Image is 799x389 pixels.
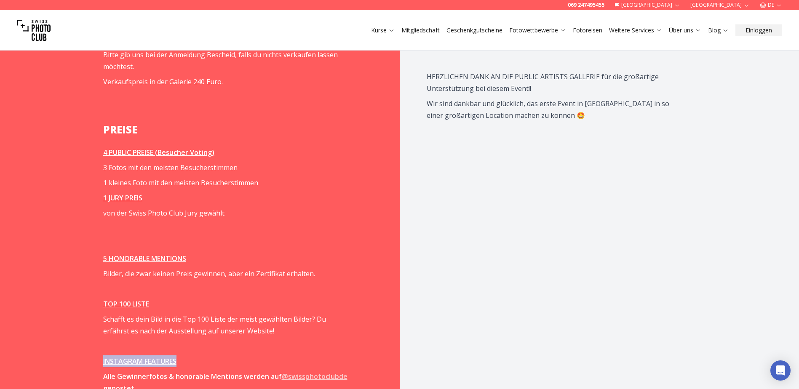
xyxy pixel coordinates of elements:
[443,24,506,36] button: Geschenkgutscheine
[735,24,782,36] button: Einloggen
[103,372,282,381] strong: Alle Gewinnerfotos & honorable Mentions werden auf
[573,26,602,35] a: Fotoreisen
[568,2,604,8] a: 069 247495455
[17,13,51,47] img: Swiss photo club
[770,360,791,381] div: Open Intercom Messenger
[669,26,701,35] a: Über uns
[606,24,665,36] button: Weitere Services
[103,299,149,309] u: TOP 100 LISTE
[446,26,502,35] a: Geschenkgutscheine
[401,26,440,35] a: Mitgliedschaft
[506,24,569,36] button: Fotowettbewerbe
[609,26,662,35] a: Weitere Services
[103,357,176,366] u: INSTAGRAM FEATURES
[103,269,315,278] span: Bilder, die zwar keinen Preis gewinnen, aber ein Zertifikat erhalten.
[569,24,606,36] button: Fotoreisen
[103,163,238,172] span: 3 Fotos mit den meisten Besucherstimmen
[103,254,186,263] u: 5 HONORABLE MENTIONS
[103,193,142,202] u: 1 JURY PREIS
[427,71,673,94] p: HERZLICHEN DANK AN DIE PUBLIC ARTISTS GALLERIE für die großartige Unterstützung bei diesem Event!!
[103,178,258,187] span: 1 kleines Foto mit den meisten Besucherstimmen
[371,26,395,35] a: Kurse
[103,208,224,218] span: von der Swiss Photo Club Jury gewählt
[368,24,398,36] button: Kurse
[708,26,729,35] a: Blog
[398,24,443,36] button: Mitgliedschaft
[103,123,137,136] strong: PREISE
[665,24,705,36] button: Über uns
[103,314,326,336] span: Schafft es dein Bild in die Top 100 Liste der meist gewählten Bilder? Du erfährst es nach der Aus...
[509,26,566,35] a: Fotowettbewerbe
[103,148,214,157] u: 4 PUBLIC PREISE (Besucher Voting)
[103,76,350,88] p: Verkaufspreis in der Galerie 240 Euro.
[282,372,347,381] a: @swissphotoclubde
[705,24,732,36] button: Blog
[427,98,673,121] p: Wir sind dankbar und glücklich, das erste Event in [GEOGRAPHIC_DATA] in so einer großartigen Loca...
